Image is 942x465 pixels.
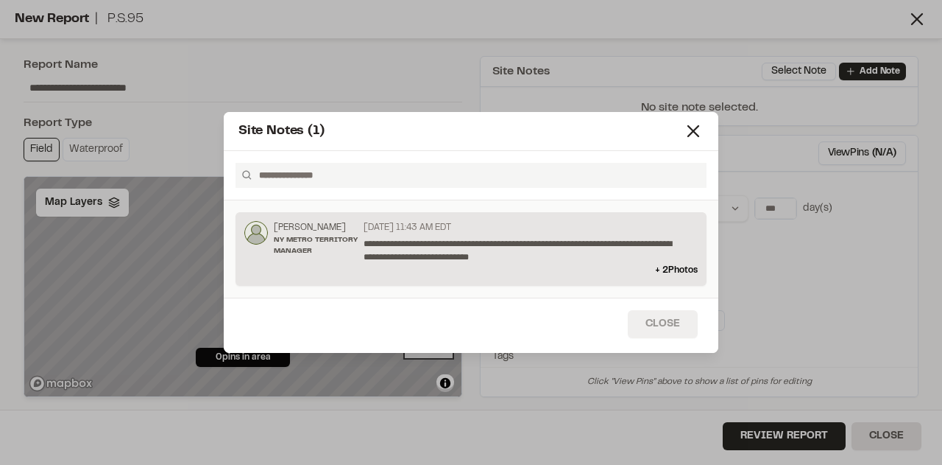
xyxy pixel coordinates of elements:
div: Site Notes (1) [238,122,683,141]
button: Close [628,310,698,338]
p: NY METRO TERRITORY MANAGER [274,234,358,256]
p: [DATE] 11:43 AM EDT [364,221,451,234]
p: + 2 Photo s [244,264,698,277]
div: Click to select [235,212,706,286]
p: [PERSON_NAME] [274,221,358,234]
img: Bruce Olivares [244,221,268,245]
